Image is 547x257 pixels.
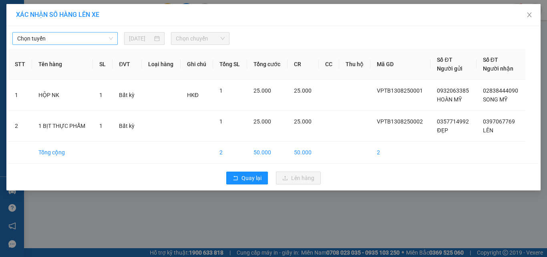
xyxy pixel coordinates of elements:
[40,51,84,57] span: VPTB1308250002
[142,49,181,80] th: Loại hàng
[276,172,321,184] button: uploadLên hàng
[99,123,103,129] span: 1
[241,174,261,182] span: Quay lại
[99,92,103,98] span: 1
[3,5,38,40] img: logo
[370,142,430,164] td: 2
[226,172,268,184] button: rollbackQuay lại
[437,118,469,125] span: 0357714992
[526,12,533,18] span: close
[113,111,141,142] td: Bất kỳ
[253,118,271,125] span: 25.000
[483,127,493,134] span: LÊN
[483,87,518,94] span: 02838444090
[219,87,223,94] span: 1
[288,142,319,164] td: 50.000
[8,111,32,142] td: 2
[17,32,113,45] span: Chọn tuyến
[339,49,371,80] th: Thu hộ
[32,111,93,142] td: 1 BỊT THỰC PHẨM
[8,80,32,111] td: 1
[437,57,452,63] span: Số ĐT
[219,118,223,125] span: 1
[63,13,108,23] span: Bến xe [GEOGRAPHIC_DATA]
[483,118,515,125] span: 0397067769
[113,80,141,111] td: Bất kỳ
[113,49,141,80] th: ĐVT
[518,4,541,26] button: Close
[437,87,469,94] span: 0932063385
[32,80,93,111] td: HỘP NK
[8,49,32,80] th: STT
[319,49,339,80] th: CC
[247,49,288,80] th: Tổng cước
[253,87,271,94] span: 25.000
[437,96,462,103] span: HOÀN MỸ
[16,11,99,18] span: XÁC NHẬN SỐ HÀNG LÊN XE
[437,65,463,72] span: Người gửi
[2,58,49,63] span: In ngày:
[32,142,93,164] td: Tổng cộng
[377,118,423,125] span: VPTB1308250002
[18,58,49,63] span: 07:50:52 [DATE]
[483,65,513,72] span: Người nhận
[213,142,247,164] td: 2
[247,142,288,164] td: 50.000
[483,57,498,63] span: Số ĐT
[32,49,93,80] th: Tên hàng
[22,43,98,50] span: -----------------------------------------
[63,36,98,40] span: Hotline: 19001152
[294,118,312,125] span: 25.000
[288,49,319,80] th: CR
[377,87,423,94] span: VPTB1308250001
[213,49,247,80] th: Tổng SL
[437,127,448,134] span: ĐẸP
[176,32,225,45] span: Chọn chuyến
[187,92,199,98] span: HKĐ
[129,34,152,43] input: 13/08/2025
[294,87,312,94] span: 25.000
[181,49,213,80] th: Ghi chú
[483,96,507,103] span: SONG MỸ
[233,175,238,182] span: rollback
[63,4,110,11] strong: ĐỒNG PHƯỚC
[370,49,430,80] th: Mã GD
[93,49,113,80] th: SL
[2,52,84,57] span: [PERSON_NAME]:
[63,24,110,34] span: 01 Võ Văn Truyện, KP.1, Phường 2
